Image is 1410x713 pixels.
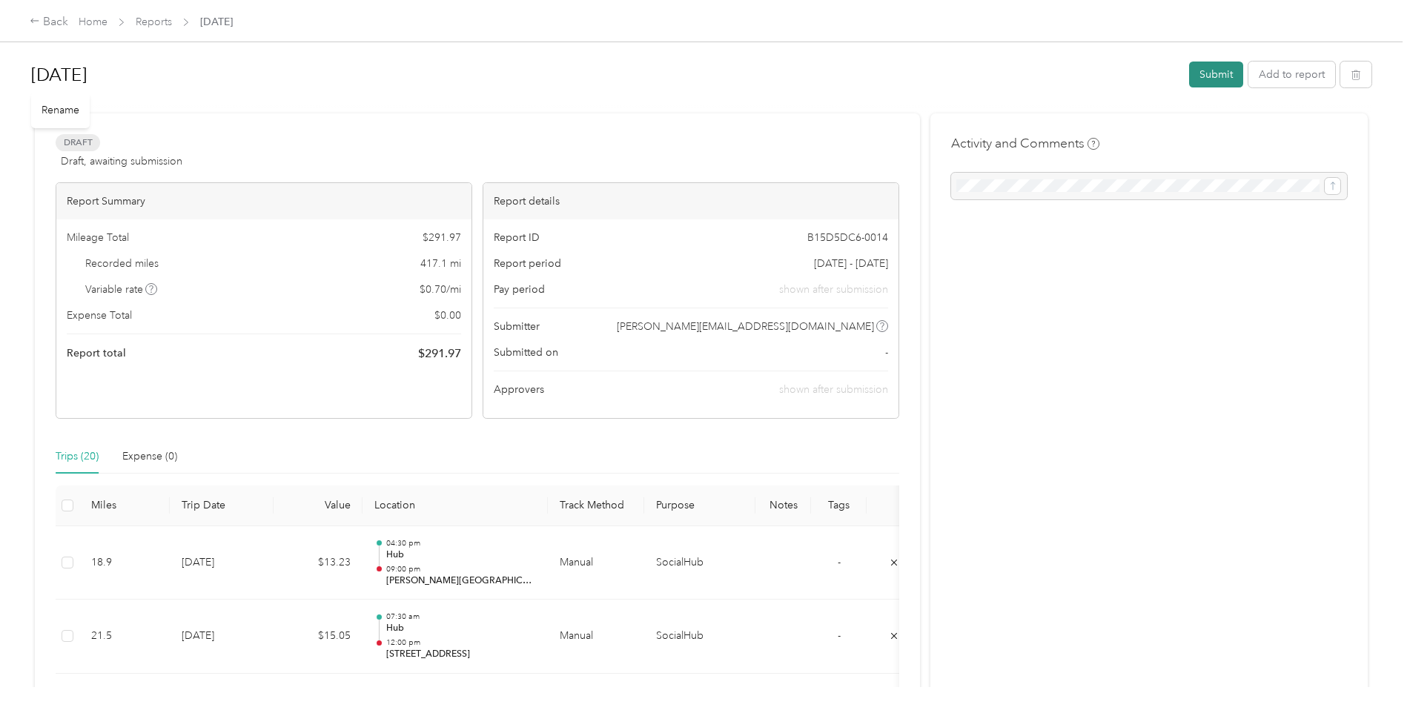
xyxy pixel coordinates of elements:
span: [DATE] - [DATE] [814,256,888,271]
span: [PERSON_NAME][EMAIL_ADDRESS][DOMAIN_NAME] [617,319,874,334]
span: - [838,629,841,642]
p: [STREET_ADDRESS] [386,648,536,661]
span: shown after submission [779,282,888,297]
th: Notes [755,485,811,526]
p: 04:30 pm [386,686,536,696]
p: [PERSON_NAME][GEOGRAPHIC_DATA] [386,574,536,588]
th: Tags [811,485,867,526]
td: $13.23 [274,526,363,600]
span: 417.1 mi [420,256,461,271]
th: Value [274,485,363,526]
div: Trips (20) [56,448,99,465]
span: Submitter [494,319,540,334]
h4: Activity and Comments [951,134,1099,153]
div: Rename [31,91,90,127]
p: 12:00 pm [386,637,536,648]
th: Location [363,485,548,526]
p: Hub [386,548,536,562]
span: Report total [67,345,126,361]
div: Report Summary [56,183,471,219]
a: Reports [136,16,172,28]
td: Manual [548,526,644,600]
span: [DATE] [200,14,233,30]
span: shown after submission [779,383,888,396]
span: Approvers [494,382,544,397]
span: $ 0.00 [434,308,461,323]
a: Home [79,16,107,28]
td: 21.5 [79,600,170,674]
td: [DATE] [170,526,274,600]
td: Manual [548,600,644,674]
button: Add to report [1248,62,1335,87]
span: Draft [56,134,100,151]
p: 07:30 am [386,611,536,622]
p: 04:30 pm [386,538,536,548]
td: SocialHub [644,526,755,600]
span: Pay period [494,282,545,297]
span: Submitted on [494,345,558,360]
p: Hub [386,622,536,635]
th: Miles [79,485,170,526]
td: SocialHub [644,600,755,674]
h1: Sep 2025 [31,57,1179,93]
span: $ 291.97 [418,345,461,362]
span: Expense Total [67,308,132,323]
td: $15.05 [274,600,363,674]
td: 18.9 [79,526,170,600]
td: [DATE] [170,600,274,674]
span: Report ID [494,230,540,245]
span: B15D5DC6-0014 [807,230,888,245]
span: Report period [494,256,561,271]
span: $ 0.70 / mi [420,282,461,297]
span: - [885,345,888,360]
span: Recorded miles [85,256,159,271]
th: Purpose [644,485,755,526]
div: Report details [483,183,898,219]
p: 09:00 pm [386,564,536,574]
span: Mileage Total [67,230,129,245]
iframe: Everlance-gr Chat Button Frame [1327,630,1410,713]
th: Track Method [548,485,644,526]
button: Submit [1189,62,1243,87]
span: - [838,556,841,568]
span: Variable rate [85,282,158,297]
div: Expense (0) [122,448,177,465]
th: Trip Date [170,485,274,526]
span: Draft, awaiting submission [61,153,182,169]
span: $ 291.97 [423,230,461,245]
div: Back [30,13,68,31]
